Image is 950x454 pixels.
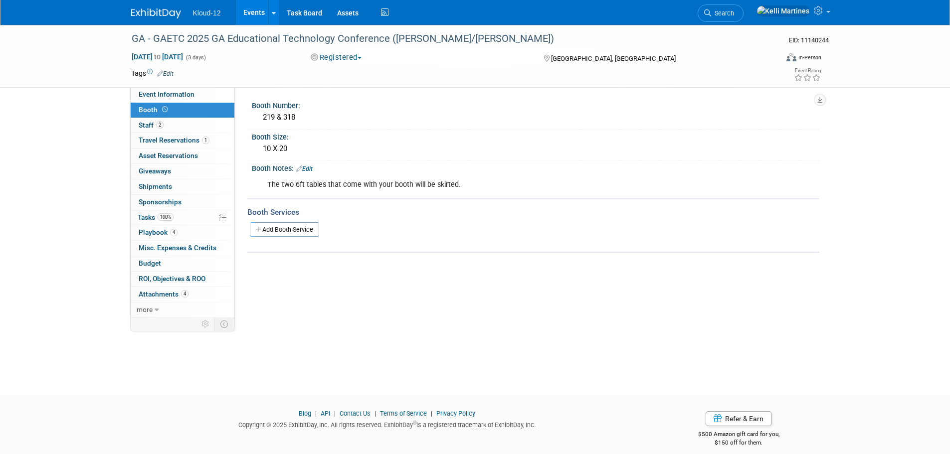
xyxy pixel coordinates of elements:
div: Booth Number: [252,98,819,111]
span: Attachments [139,290,189,298]
div: 10 X 20 [259,141,812,156]
div: Booth Size: [252,130,819,142]
span: Search [711,9,734,17]
span: | [332,410,338,417]
div: In-Person [798,54,821,61]
span: | [313,410,319,417]
span: | [428,410,435,417]
span: 2 [156,121,164,129]
a: Add Booth Service [250,222,319,237]
span: Booth not reserved yet [160,106,170,113]
span: Shipments [139,182,172,190]
span: more [137,305,153,313]
a: Contact Us [340,410,371,417]
img: Kelli Martines [757,5,810,16]
span: Kloud-12 [193,9,221,17]
sup: ® [413,420,416,426]
img: Format-Inperson.png [786,53,796,61]
div: Booth Notes: [252,161,819,174]
a: Attachments4 [131,287,234,302]
div: $150 off for them. [658,439,819,447]
span: Event ID: 11140244 [789,36,829,44]
span: Misc. Expenses & Credits [139,244,216,252]
button: Registered [307,52,366,63]
a: Shipments [131,179,234,194]
a: Sponsorships [131,195,234,210]
a: Edit [157,70,174,77]
div: 219 & 318 [259,110,812,125]
span: Booth [139,106,170,114]
td: Toggle Event Tabs [214,317,234,330]
span: Playbook [139,228,178,236]
a: Playbook4 [131,225,234,240]
span: Staff [139,121,164,129]
span: [GEOGRAPHIC_DATA], [GEOGRAPHIC_DATA] [551,55,676,62]
div: Copyright © 2025 ExhibitDay, Inc. All rights reserved. ExhibitDay is a registered trademark of Ex... [131,418,644,430]
span: to [153,53,162,61]
a: Terms of Service [380,410,427,417]
img: ExhibitDay [131,8,181,18]
a: Staff2 [131,118,234,133]
span: 100% [158,213,174,221]
a: Search [698,4,744,22]
span: Event Information [139,90,194,98]
span: ROI, Objectives & ROO [139,275,205,283]
div: $500 Amazon gift card for you, [658,424,819,447]
span: (3 days) [185,54,206,61]
a: Tasks100% [131,210,234,225]
a: Asset Reservations [131,149,234,163]
a: Booth [131,103,234,118]
a: Giveaways [131,164,234,179]
a: Refer & Earn [706,411,771,426]
span: Travel Reservations [139,136,209,144]
a: Blog [299,410,311,417]
div: GA - GAETC 2025 GA Educational Technology Conference ([PERSON_NAME]/[PERSON_NAME]) [128,30,763,48]
span: Budget [139,259,161,267]
a: ROI, Objectives & ROO [131,272,234,287]
div: Event Format [719,52,822,67]
a: Travel Reservations1 [131,133,234,148]
a: Edit [296,165,313,172]
div: Booth Services [247,207,819,218]
span: 1 [202,137,209,144]
div: The two 6ft tables that come with your booth will be skirted. [260,175,710,195]
span: Tasks [138,213,174,221]
span: [DATE] [DATE] [131,52,184,61]
a: Event Information [131,87,234,102]
span: Giveaways [139,167,171,175]
a: Privacy Policy [436,410,475,417]
span: Sponsorships [139,198,182,206]
span: 4 [170,229,178,236]
span: 4 [181,290,189,298]
a: Budget [131,256,234,271]
div: Event Rating [794,68,821,73]
span: Asset Reservations [139,151,198,159]
td: Personalize Event Tab Strip [197,317,214,330]
a: more [131,303,234,317]
td: Tags [131,68,174,78]
a: Misc. Expenses & Credits [131,241,234,256]
span: | [372,410,379,417]
a: API [321,410,330,417]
